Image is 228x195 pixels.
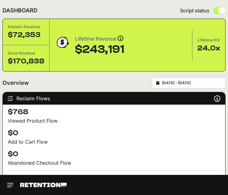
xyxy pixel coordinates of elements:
[8,138,220,145] div: Add to Cart Flow
[8,30,44,40] div: $72,353
[3,92,225,105] div: Reclaim Flows
[2,6,37,15] h2: DASHBOARD
[180,7,209,14] span: Script status
[75,35,124,43] div: Lifetime Revenue
[8,56,44,66] div: $170,838
[8,170,220,184] h4: $768
[2,79,29,87] h2: Overview
[197,37,220,43] div: Lifetime ROI
[8,149,220,159] h4: $0
[8,107,220,117] h4: $768
[8,24,44,30] div: Reclaim Revenue
[8,159,220,167] div: Abandoned Checkout Flow
[8,50,44,56] div: Grow Revenue
[20,183,67,187] img: Retention.com
[75,43,124,56] div: $243,191
[197,43,220,53] div: 24.0x
[55,35,70,50] img: dollar-coin-05c43ed7efb7bc0c12610022525b4bbbb207c7efeef5aecc26f025e68dcafac9.png
[8,128,220,138] h4: $0
[8,117,220,124] div: Viewed Product Flow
